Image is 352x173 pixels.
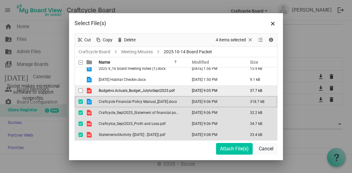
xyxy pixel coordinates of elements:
td: Craftcylce_Sept2025_Profit and Loss.pdf is template cell column header Name [97,118,185,129]
td: Craftcycle Financial Policy Manual_10-11-25.docx is template cell column header Name [97,96,185,107]
button: Cancel [255,143,277,155]
span: 2025 9_16 board meeting notes (1).docx [99,66,166,71]
td: checkbox [75,63,83,74]
td: checkbox [75,107,83,118]
button: Details [267,36,275,44]
td: October 13, 2025 9:06 PM column header Modified [185,107,244,118]
td: 32.2 kB is template cell column header Size [244,107,277,118]
span: Modified [192,60,209,65]
span: Name [99,60,110,65]
span: Delete [123,36,136,44]
span: Budgetvs.Actuals_Budget_JulytoSept2025.pdf [99,88,175,93]
td: October 10, 2025 1:56 PM column header Modified [185,63,244,74]
td: is template cell column header type [83,107,97,118]
td: October 10, 2025 1:50 PM column header Modified [185,74,244,85]
td: 15.9 kB is template cell column header Size [244,63,277,74]
span: [DATE] Habitat Checkin.docx [99,77,146,82]
button: Copy [94,36,114,44]
span: StatementofActivity ([DATE] - [DATE]).pdf [99,133,165,137]
td: 2025 9_16 board meeting notes (1).docx is template cell column header Name [97,63,185,74]
button: View dropdownbutton [257,36,264,44]
td: checkbox [75,96,83,107]
td: is template cell column header type [83,118,97,129]
div: View [255,34,266,47]
span: 2025 10-14 Board Packet [163,48,213,56]
span: Size [250,60,258,65]
td: 37.7 kB is template cell column header Size [244,85,277,96]
span: Craftcylce_Sept2025_Profit and Loss.pdf [99,122,166,126]
button: Close [268,19,277,28]
div: Delete [115,34,138,47]
button: Cut [76,36,92,44]
td: 318.7 kB is template cell column header Size [244,96,277,107]
div: Select File(s) [75,19,237,28]
span: 4 items selected [215,36,247,44]
td: checkbox [75,74,83,85]
td: October 13, 2025 9:06 PM column header Modified [185,118,244,129]
td: 33.4 kB is template cell column header Size [244,129,277,140]
td: October 13, 2025 9:08 PM column header Modified [185,129,244,140]
td: StatementofActivity (Jan - Dec 2025).pdf is template cell column header Name [97,129,185,140]
td: is template cell column header type [83,74,97,85]
div: Copy [93,34,115,47]
td: checkbox [75,129,83,140]
span: Cut [84,36,92,44]
td: Budgetvs.Actuals_Budget_JulytoSept2025.pdf is template cell column header Name [97,85,185,96]
td: October 13, 2025 9:05 PM column header Modified [185,85,244,96]
td: is template cell column header type [83,85,97,96]
td: checkbox [75,118,83,129]
td: checkbox [75,85,83,96]
a: Craftcycle Board [77,48,112,56]
span: Copy [102,36,113,44]
td: 34.7 kB is template cell column header Size [244,118,277,129]
button: Selection [215,36,255,44]
td: is template cell column header type [83,63,97,74]
div: Details [266,34,276,47]
td: 9-23-25 Habitat Checkin.docx is template cell column header Name [97,74,185,85]
button: Delete [116,36,137,44]
div: Cut [75,34,93,47]
td: is template cell column header type [83,129,97,140]
td: October 13, 2025 9:06 PM column header Modified [185,96,244,107]
td: is template cell column header type [83,96,97,107]
button: Attach File(s) [216,143,253,155]
td: Craftcycle_Sept2025_Statement of financial position.pdf is template cell column header Name [97,107,185,118]
td: 9.1 kB is template cell column header Size [244,74,277,85]
a: Meeting Minutes [120,48,154,56]
div: Clear selection [214,34,255,47]
span: Craftcycle_Sept2025_Statement of financial position.pdf [99,111,192,115]
span: Craftcycle Financial Policy Manual_[DATE].docx [99,100,177,104]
